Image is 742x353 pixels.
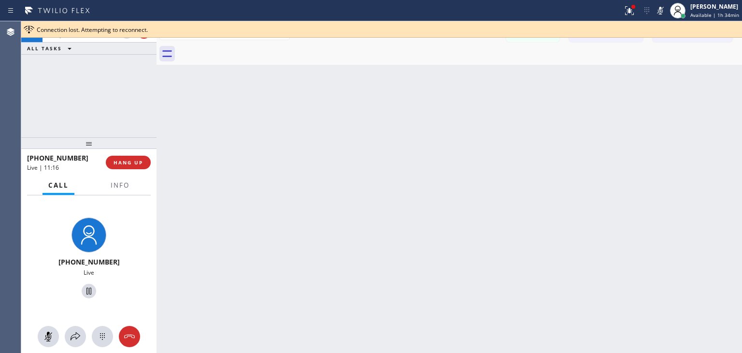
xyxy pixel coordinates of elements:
span: Live [84,268,94,277]
button: Call [43,176,74,195]
span: [PHONE_NUMBER] [27,153,88,162]
span: Call [48,181,69,190]
span: Available | 1h 34min [690,12,739,18]
button: Hang up [119,326,140,347]
span: Live | 11:16 [27,163,59,172]
button: Open dialpad [92,326,113,347]
span: HANG UP [114,159,143,166]
button: Mute [38,326,59,347]
span: [PHONE_NUMBER] [58,257,120,266]
button: HANG UP [106,156,151,169]
button: Mute [654,4,667,17]
button: ALL TASKS [21,43,81,54]
button: Info [105,176,135,195]
button: Hold Customer [82,284,96,298]
span: Connection lost. Attempting to reconnect. [37,26,148,34]
span: ALL TASKS [27,45,62,52]
div: [PERSON_NAME] [690,2,739,11]
button: Open directory [65,326,86,347]
span: Info [111,181,129,190]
